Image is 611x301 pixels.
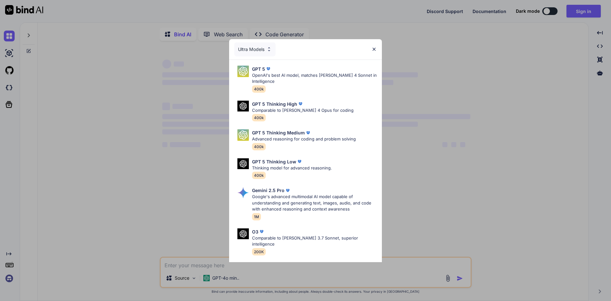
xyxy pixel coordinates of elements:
[258,228,265,235] img: premium
[265,66,271,72] img: premium
[252,129,305,136] p: GPT 5 Thinking Medium
[252,194,377,212] p: Google's advanced multimodal AI model capable of understanding and generating text, images, audio...
[284,187,291,194] img: premium
[252,66,265,72] p: GPT 5
[252,213,261,220] span: 1M
[237,158,249,169] img: Pick Models
[237,66,249,77] img: Pick Models
[237,228,249,240] img: Pick Models
[252,136,356,142] p: Advanced reasoning for coding and problem solving
[237,187,249,198] img: Pick Models
[266,47,272,52] img: Pick Models
[252,85,266,93] span: 400k
[252,101,297,107] p: GPT 5 Thinking High
[252,143,266,150] span: 400k
[234,42,276,56] div: Ultra Models
[252,114,266,121] span: 400k
[252,228,258,235] p: O3
[252,235,377,247] p: Comparable to [PERSON_NAME] 3.7 Sonnet, superior intelligence
[252,187,284,194] p: Gemini 2.5 Pro
[371,47,377,52] img: close
[237,101,249,112] img: Pick Models
[237,129,249,141] img: Pick Models
[252,165,332,171] p: Thinking model for advanced reasoning.
[252,72,377,85] p: OpenAI's best AI model, matches [PERSON_NAME] 4 Sonnet in Intelligence
[252,107,354,114] p: Comparable to [PERSON_NAME] 4 Opus for coding
[252,248,266,255] span: 200K
[297,101,304,107] img: premium
[252,158,296,165] p: GPT 5 Thinking Low
[296,158,303,165] img: premium
[305,130,311,136] img: premium
[252,172,266,179] span: 400k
